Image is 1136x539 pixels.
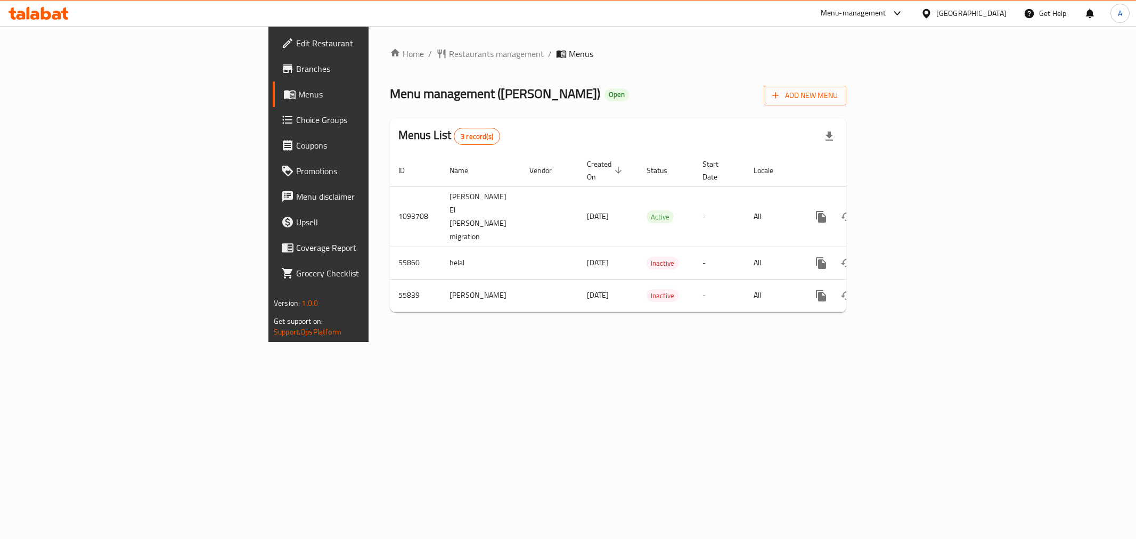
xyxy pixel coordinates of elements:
a: Choice Groups [273,107,458,133]
div: Active [647,210,674,223]
button: more [808,283,834,308]
table: enhanced table [390,154,919,312]
span: Menus [569,47,593,60]
a: Restaurants management [436,47,544,60]
span: Restaurants management [449,47,544,60]
span: Get support on: [274,314,323,328]
span: [DATE] [587,288,609,302]
td: - [694,279,745,312]
a: Edit Restaurant [273,30,458,56]
span: Edit Restaurant [296,37,450,50]
a: Coupons [273,133,458,158]
button: Add New Menu [764,86,846,105]
button: Change Status [834,204,860,230]
td: All [745,247,800,279]
span: Coupons [296,139,450,152]
td: [PERSON_NAME] El [PERSON_NAME] migration [441,186,521,247]
span: 1.0.0 [301,296,318,310]
a: Branches [273,56,458,81]
span: ID [398,164,419,177]
span: Add New Menu [772,89,838,102]
div: Inactive [647,289,679,302]
span: Branches [296,62,450,75]
th: Actions [800,154,919,187]
span: Status [647,164,681,177]
td: - [694,247,745,279]
button: Change Status [834,283,860,308]
a: Menus [273,81,458,107]
a: Grocery Checklist [273,260,458,286]
span: Menu disclaimer [296,190,450,203]
td: All [745,186,800,247]
a: Promotions [273,158,458,184]
span: Open [604,90,629,99]
td: - [694,186,745,247]
div: Export file [816,124,842,149]
span: Menu management ( [PERSON_NAME] ) [390,81,600,105]
div: Open [604,88,629,101]
span: Version: [274,296,300,310]
span: [DATE] [587,209,609,223]
span: Created On [587,158,625,183]
a: Menu disclaimer [273,184,458,209]
span: Active [647,211,674,223]
div: Total records count [454,128,500,145]
span: Locale [754,164,787,177]
span: 3 record(s) [454,132,500,142]
td: [PERSON_NAME] [441,279,521,312]
h2: Menus List [398,127,500,145]
span: Inactive [647,257,679,269]
span: [DATE] [587,256,609,269]
span: Vendor [529,164,566,177]
button: Change Status [834,250,860,276]
td: helal [441,247,521,279]
div: [GEOGRAPHIC_DATA] [936,7,1007,19]
span: Inactive [647,290,679,302]
span: Grocery Checklist [296,267,450,280]
button: more [808,250,834,276]
span: A [1118,7,1122,19]
span: Upsell [296,216,450,228]
button: more [808,204,834,230]
span: Start Date [702,158,732,183]
li: / [548,47,552,60]
span: Coverage Report [296,241,450,254]
span: Menus [298,88,450,101]
nav: breadcrumb [390,47,846,60]
a: Support.OpsPlatform [274,325,341,339]
span: Name [450,164,482,177]
span: Choice Groups [296,113,450,126]
a: Upsell [273,209,458,235]
td: All [745,279,800,312]
div: Menu-management [821,7,886,20]
a: Coverage Report [273,235,458,260]
span: Promotions [296,165,450,177]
